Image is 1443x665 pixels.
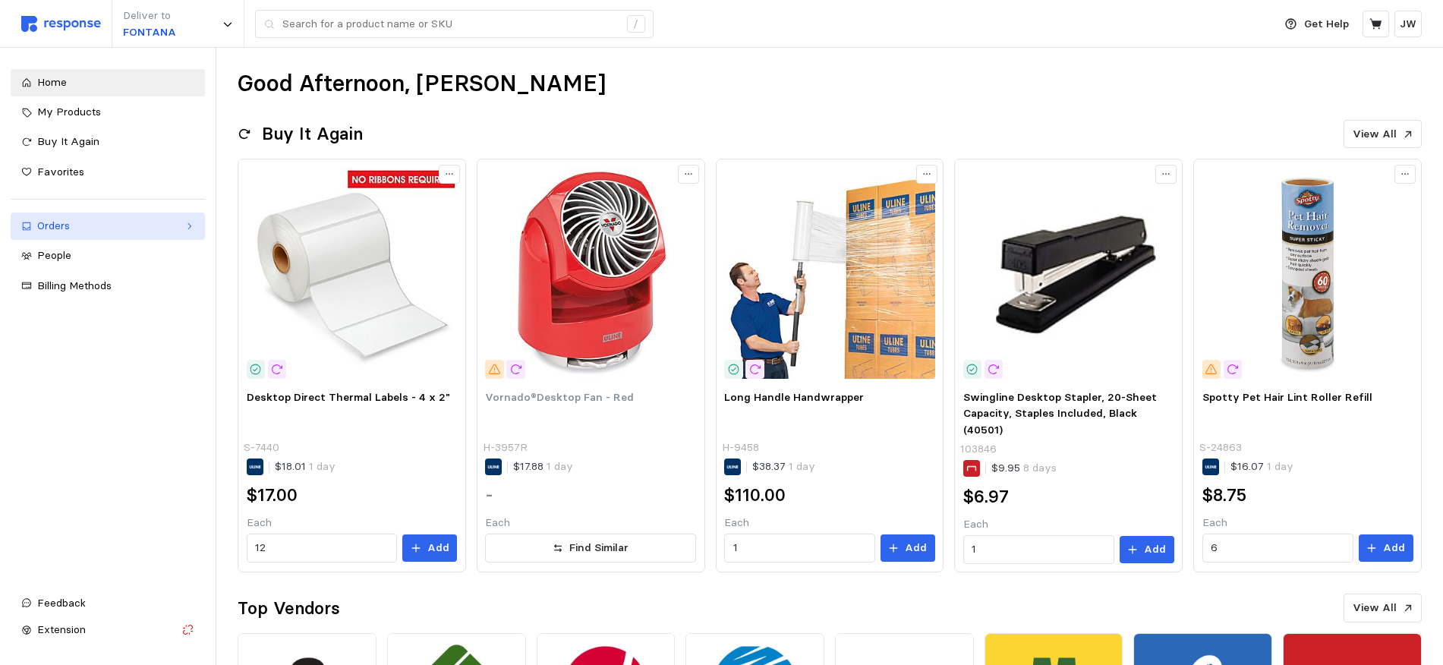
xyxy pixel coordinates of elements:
p: Find Similar [569,540,629,556]
span: Swingline Desktop Stapler, 20-Sheet Capacity, Staples Included, Black (40501) [963,390,1157,437]
span: Favorites [37,165,84,178]
a: My Products [11,99,205,126]
p: Get Help [1304,16,1349,33]
span: Long Handle Handwrapper [724,390,864,404]
button: Extension [11,616,205,644]
p: $38.37 [752,459,815,475]
h1: Good Afternoon, [PERSON_NAME] [238,69,606,99]
p: View All [1353,600,1397,616]
div: / [627,15,645,33]
h2: $110.00 [724,484,786,507]
span: Spotty Pet Hair Lint Roller Refill [1202,390,1372,404]
p: H-9458 [722,440,759,456]
img: S-7440_txt_USEng [247,168,458,379]
p: $9.95 [991,460,1057,477]
button: Add [1359,534,1413,562]
img: 8303AA92-88E9-4826-B75886B50E477C98_sc7 [963,168,1174,379]
p: JW [1400,16,1416,33]
img: H-9458 [724,168,935,379]
input: Qty [1211,534,1344,562]
span: Extension [37,622,86,636]
p: Add [1383,540,1405,556]
p: S-24863 [1199,440,1242,456]
span: People [37,248,71,262]
span: Feedback [37,596,86,610]
button: Feedback [11,590,205,617]
input: Qty [972,536,1105,563]
h2: $6.97 [963,485,1009,509]
h2: Top Vendors [238,597,340,620]
img: H-3957R [485,168,696,379]
a: Billing Methods [11,273,205,300]
span: My Products [37,105,101,118]
a: Home [11,69,205,96]
h2: $8.75 [1202,484,1246,507]
span: Home [37,75,67,89]
p: Each [724,515,935,531]
h2: $17.00 [247,484,298,507]
button: Add [881,534,935,562]
p: 103846 [960,441,997,458]
a: Favorites [11,159,205,186]
div: Orders [37,218,178,235]
span: 1 day [306,459,336,473]
span: Billing Methods [37,279,112,292]
img: S-24863 [1202,168,1413,379]
p: View All [1353,126,1397,143]
p: Each [1202,515,1413,531]
span: 1 day [1264,459,1293,473]
p: Deliver to [123,8,176,24]
span: 1 day [543,459,573,473]
span: 1 day [786,459,815,473]
h2: - [485,484,493,507]
a: Buy It Again [11,128,205,156]
button: JW [1394,11,1422,37]
h2: Buy It Again [262,122,363,146]
span: Desktop Direct Thermal Labels - 4 x 2" [247,390,450,404]
a: Orders [11,213,205,240]
button: Add [1120,536,1174,563]
p: $18.01 [275,459,336,475]
p: Add [427,540,449,556]
img: svg%3e [21,16,101,32]
input: Search for a product name or SKU [282,11,619,38]
p: Add [905,540,927,556]
p: H-3957R [483,440,528,456]
a: People [11,242,205,269]
span: Buy It Again [37,134,99,148]
p: Each [963,516,1174,533]
input: Qty [255,534,389,562]
p: S-7440 [244,440,279,456]
p: Each [485,515,696,531]
span: Vornado®Desktop Fan - Red [485,390,634,404]
p: $17.88 [513,459,573,475]
button: View All [1344,120,1422,149]
button: Get Help [1276,10,1358,39]
p: Each [247,515,458,531]
button: Add [402,534,457,562]
button: View All [1344,594,1422,622]
span: 8 days [1020,461,1057,474]
button: Find Similar [485,534,696,563]
input: Qty [733,534,867,562]
p: $16.07 [1230,459,1293,475]
p: Add [1144,541,1166,558]
p: FONTANA [123,24,176,41]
